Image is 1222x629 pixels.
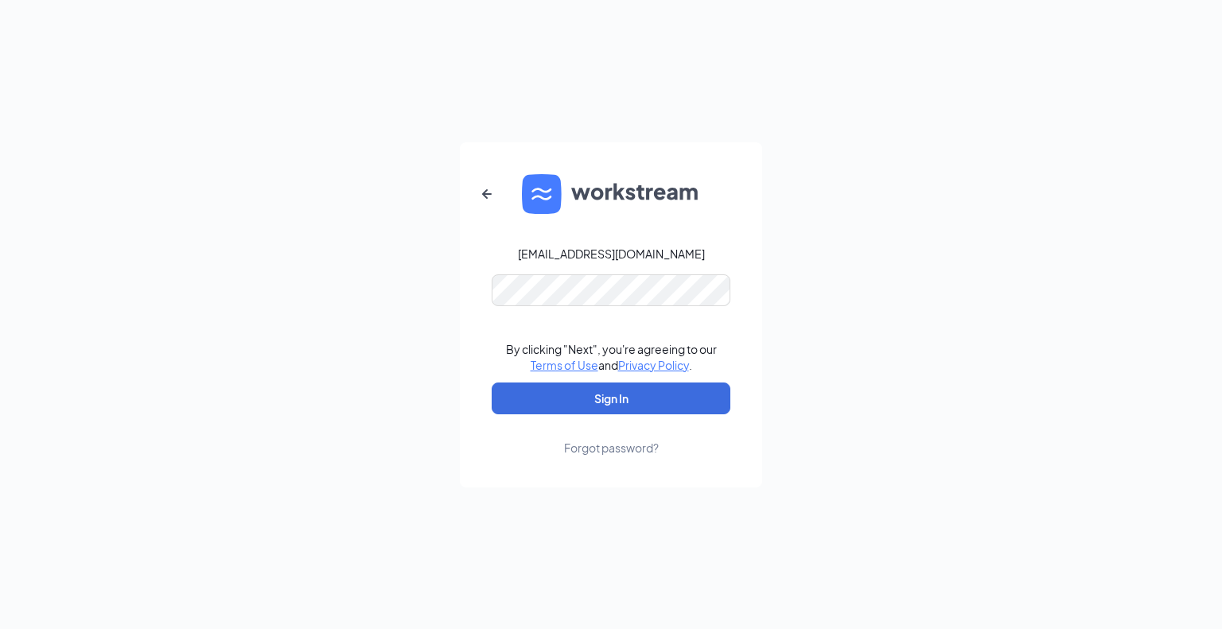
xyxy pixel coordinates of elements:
[522,174,700,214] img: WS logo and Workstream text
[468,175,506,213] button: ArrowLeftNew
[564,440,659,456] div: Forgot password?
[492,382,730,414] button: Sign In
[531,358,598,372] a: Terms of Use
[518,246,705,262] div: [EMAIL_ADDRESS][DOMAIN_NAME]
[506,341,717,373] div: By clicking "Next", you're agreeing to our and .
[477,184,496,204] svg: ArrowLeftNew
[618,358,689,372] a: Privacy Policy
[564,414,659,456] a: Forgot password?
